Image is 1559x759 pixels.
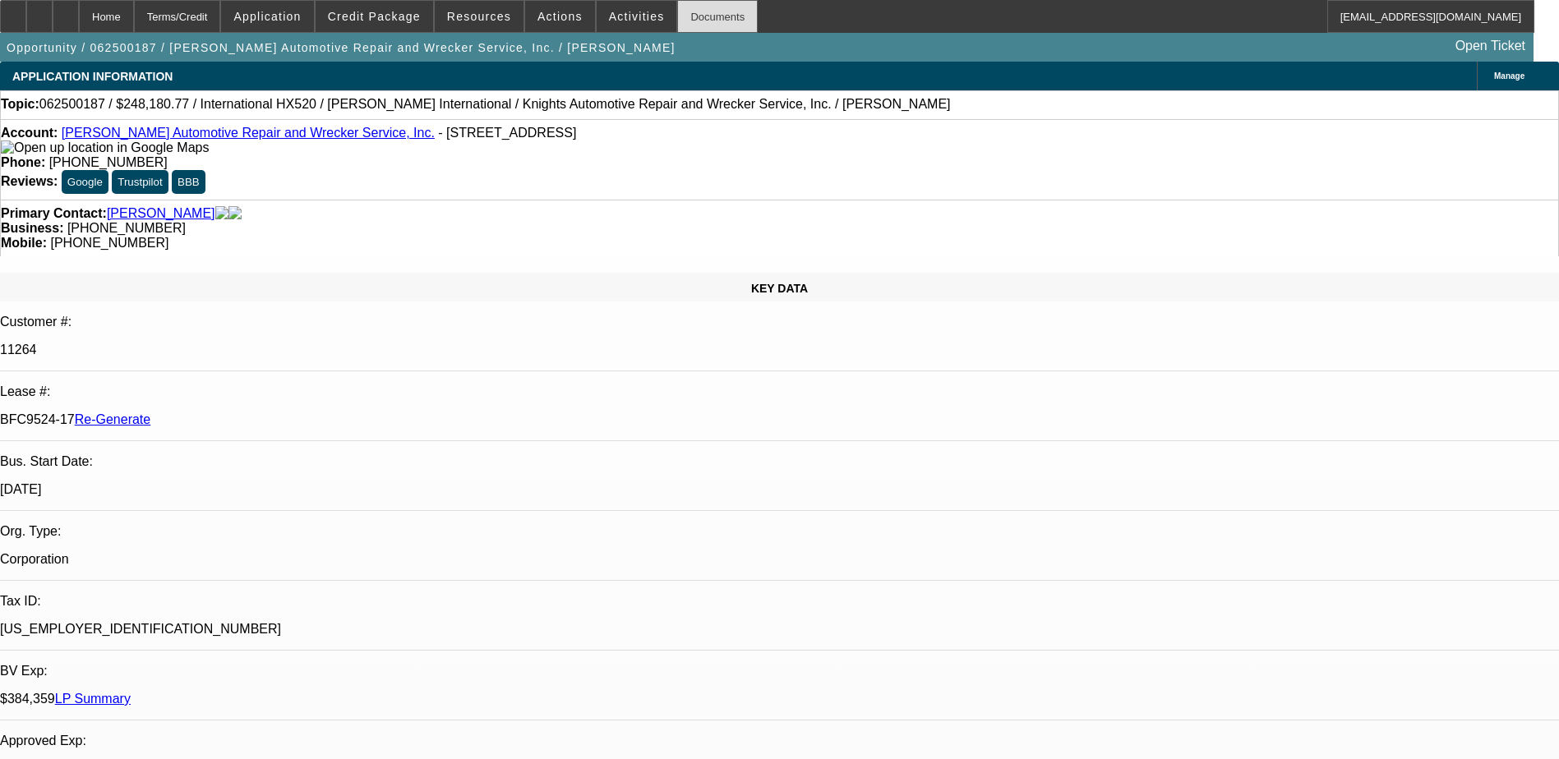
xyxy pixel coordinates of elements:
[537,10,583,23] span: Actions
[107,206,215,221] a: [PERSON_NAME]
[328,10,421,23] span: Credit Package
[1,155,45,169] strong: Phone:
[597,1,677,32] button: Activities
[1449,32,1532,60] a: Open Ticket
[39,97,951,112] span: 062500187 / $248,180.77 / International HX520 / [PERSON_NAME] International / Knights Automotive ...
[435,1,524,32] button: Resources
[1,140,209,155] img: Open up location in Google Maps
[1494,71,1524,80] span: Manage
[12,70,173,83] span: APPLICATION INFORMATION
[751,282,808,295] span: KEY DATA
[438,126,576,140] span: - [STREET_ADDRESS]
[62,126,435,140] a: [PERSON_NAME] Automotive Repair and Wrecker Service, Inc.
[215,206,228,221] img: facebook-icon.png
[525,1,595,32] button: Actions
[316,1,433,32] button: Credit Package
[1,206,107,221] strong: Primary Contact:
[49,155,168,169] span: [PHONE_NUMBER]
[1,236,47,250] strong: Mobile:
[1,221,63,235] strong: Business:
[62,170,108,194] button: Google
[112,170,168,194] button: Trustpilot
[609,10,665,23] span: Activities
[1,97,39,112] strong: Topic:
[50,236,168,250] span: [PHONE_NUMBER]
[228,206,242,221] img: linkedin-icon.png
[233,10,301,23] span: Application
[221,1,313,32] button: Application
[172,170,205,194] button: BBB
[55,692,131,706] a: LP Summary
[447,10,511,23] span: Resources
[1,126,58,140] strong: Account:
[67,221,186,235] span: [PHONE_NUMBER]
[7,41,676,54] span: Opportunity / 062500187 / [PERSON_NAME] Automotive Repair and Wrecker Service, Inc. / [PERSON_NAME]
[75,412,151,426] a: Re-Generate
[1,140,209,154] a: View Google Maps
[1,174,58,188] strong: Reviews:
